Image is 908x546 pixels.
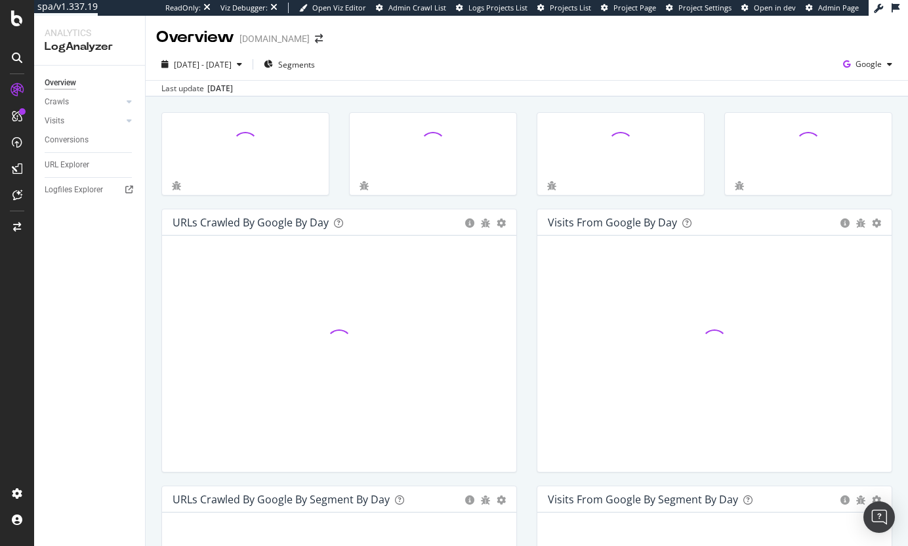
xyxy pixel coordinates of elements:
a: Logfiles Explorer [45,183,136,197]
div: URL Explorer [45,158,89,172]
a: Projects List [537,3,591,13]
a: Project Settings [666,3,732,13]
div: circle-info [465,495,474,505]
div: URLs Crawled by Google By Segment By Day [173,493,390,506]
div: gear [872,219,881,228]
a: Admin Crawl List [376,3,446,13]
div: circle-info [840,219,850,228]
div: Overview [45,76,76,90]
div: URLs Crawled by Google by day [173,216,329,229]
div: bug [735,181,744,190]
div: bug [856,219,865,228]
div: Visits [45,114,64,128]
a: Crawls [45,95,123,109]
div: bug [360,181,369,190]
div: LogAnalyzer [45,39,134,54]
div: bug [856,495,865,505]
span: Admin Crawl List [388,3,446,12]
a: URL Explorer [45,158,136,172]
div: bug [481,495,490,505]
button: Segments [258,54,320,75]
div: gear [497,495,506,505]
a: Logs Projects List [456,3,527,13]
a: Visits [45,114,123,128]
span: Open in dev [754,3,796,12]
span: Admin Page [818,3,859,12]
a: Overview [45,76,136,90]
div: gear [872,495,881,505]
div: circle-info [840,495,850,505]
div: arrow-right-arrow-left [315,34,323,43]
div: Visits from Google by day [548,216,677,229]
span: Segments [278,59,315,70]
div: ReadOnly: [165,3,201,13]
a: Conversions [45,133,136,147]
span: Projects List [550,3,591,12]
div: bug [547,181,556,190]
div: Visits from Google By Segment By Day [548,493,738,506]
div: circle-info [465,219,474,228]
div: Logfiles Explorer [45,183,103,197]
div: bug [481,219,490,228]
div: Overview [156,26,234,49]
span: [DATE] - [DATE] [174,59,232,70]
div: [DATE] [207,83,233,94]
div: Last update [161,83,233,94]
span: Open Viz Editor [312,3,366,12]
div: Analytics [45,26,134,39]
div: Crawls [45,95,69,109]
span: Project Settings [678,3,732,12]
div: Conversions [45,133,89,147]
a: Open in dev [741,3,796,13]
a: Admin Page [806,3,859,13]
div: [DOMAIN_NAME] [239,32,310,45]
span: Project Page [613,3,656,12]
div: Viz Debugger: [220,3,268,13]
span: Google [856,58,882,70]
div: Open Intercom Messenger [863,501,895,533]
span: Logs Projects List [468,3,527,12]
button: Google [838,54,898,75]
div: bug [172,181,181,190]
button: [DATE] - [DATE] [156,54,247,75]
div: gear [497,219,506,228]
a: Open Viz Editor [299,3,366,13]
a: Project Page [601,3,656,13]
